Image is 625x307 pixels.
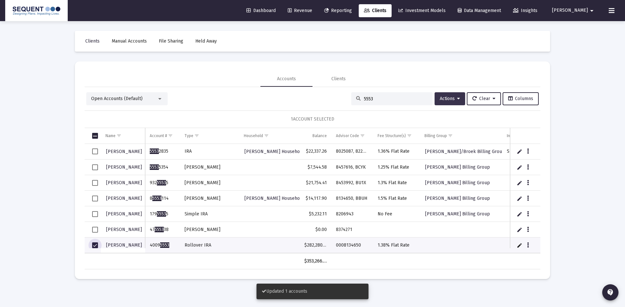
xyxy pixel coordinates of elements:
[195,38,217,44] span: Held Away
[92,148,98,154] div: Select row
[544,4,604,17] button: [PERSON_NAME]
[117,133,121,138] span: Show filter options for column 'Name'
[452,4,506,17] a: Data Management
[517,196,522,201] a: Edit
[92,133,98,139] div: Select all
[180,191,239,206] td: [PERSON_NAME]
[154,35,188,48] a: File Sharing
[239,128,300,144] td: Column Household
[145,237,180,253] td: 4009
[264,133,269,138] span: Show filter options for column 'Household'
[503,92,539,105] button: Columns
[92,211,98,217] div: Select row
[588,4,596,17] mat-icon: arrow_drop_down
[277,76,296,82] div: Accounts
[145,222,180,237] td: 47 38
[331,128,373,144] td: Column Advisor Code
[152,196,161,201] span: 5553
[364,8,386,13] span: Clients
[304,258,327,264] div: $353,266.50
[190,35,222,48] a: Held Away
[364,96,428,102] input: Search
[331,206,373,222] td: 8206943
[106,227,142,232] span: [PERSON_NAME]
[420,128,502,144] td: Column Billing Group
[508,96,533,101] span: Columns
[145,191,180,206] td: 8 114
[180,237,239,253] td: Rollover IRA
[145,128,180,144] td: Column Account #
[373,237,420,253] td: 1.38% Flat Rate
[244,133,263,138] div: Household
[246,8,276,13] span: Dashboard
[105,133,116,138] div: Name
[160,242,169,248] span: 5553
[105,178,143,187] a: [PERSON_NAME]
[424,178,491,187] a: [PERSON_NAME] Billing Group
[150,133,167,138] div: Account #
[373,160,420,175] td: 1.25% Flat Rate
[517,211,522,217] a: Edit
[91,96,143,101] span: Open Accounts (Default)
[145,160,180,175] td: 5354
[157,180,166,185] span: 5553
[300,191,331,206] td: $14,117.90
[300,175,331,191] td: $21,754.41
[145,206,180,222] td: 179 5
[145,175,180,191] td: 932 5
[180,160,239,175] td: [PERSON_NAME]
[424,162,491,172] a: [PERSON_NAME] Billing Group
[513,8,537,13] span: Insights
[300,206,331,222] td: $5,232.11
[10,4,63,17] img: Dashboard
[244,147,305,156] a: [PERSON_NAME] Household
[112,38,147,44] span: Manual Accounts
[331,222,373,237] td: 8374271
[407,133,412,138] span: Show filter options for column 'Fee Structure(s)'
[101,128,145,144] td: Column Name
[312,133,327,138] div: Balance
[425,211,490,217] span: [PERSON_NAME] Billing Group
[168,133,173,138] span: Show filter options for column 'Account #'
[324,8,352,13] span: Reporting
[467,92,501,105] button: Clear
[106,35,152,48] a: Manual Accounts
[85,128,540,269] div: Data grid
[508,4,543,17] a: Insights
[291,116,293,122] span: 1
[244,194,312,203] a: [PERSON_NAME] Household all
[155,227,164,232] span: 5553
[106,180,142,185] span: [PERSON_NAME]
[105,194,143,203] a: [PERSON_NAME]
[106,211,142,217] span: [PERSON_NAME]
[159,38,183,44] span: File Sharing
[517,227,522,233] a: Edit
[300,128,331,144] td: Column Balance
[393,4,451,17] a: Investment Models
[244,196,311,201] span: [PERSON_NAME] Household all
[180,206,239,222] td: Simple IRA
[300,237,331,253] td: $282,280.24
[300,144,331,160] td: $22,337.26
[106,164,142,170] span: [PERSON_NAME]
[440,96,460,101] span: Actions
[92,180,98,186] div: Select row
[507,133,538,138] div: Investment Model
[359,4,392,17] a: Clients
[373,175,420,191] td: 1.3% Flat Rate
[424,209,491,219] a: [PERSON_NAME] Billing Group
[105,240,143,250] a: [PERSON_NAME]
[472,96,495,101] span: Clear
[105,225,143,234] a: [PERSON_NAME]
[288,8,312,13] span: Revenue
[180,128,239,144] td: Column Type
[517,164,522,170] a: Edit
[517,242,522,248] a: Edit
[106,149,142,154] span: [PERSON_NAME]
[331,191,373,206] td: 8134650, BBUH
[517,148,522,154] a: Edit
[424,147,506,156] a: [PERSON_NAME]/Broek Billing Group
[425,180,490,185] span: [PERSON_NAME] Billing Group
[425,196,490,201] span: [PERSON_NAME] Billing Group
[373,128,420,144] td: Column Fee Structure(s)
